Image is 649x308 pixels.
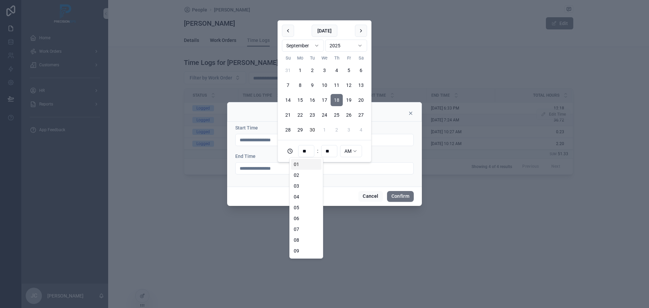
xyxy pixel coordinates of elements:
[331,94,343,106] button: Thursday, September 18th, 2025, selected
[343,109,355,121] button: Friday, September 26th, 2025
[331,109,343,121] button: Thursday, September 25th, 2025
[282,54,367,136] table: September 2025
[235,153,256,159] span: End Time
[331,64,343,76] button: Thursday, September 4th, 2025
[318,109,331,121] button: Wednesday, September 24th, 2025
[306,54,318,62] th: Tuesday
[291,202,321,213] div: 05
[294,54,306,62] th: Monday
[291,191,321,202] div: 04
[318,79,331,91] button: Wednesday, September 10th, 2025
[282,109,294,121] button: Sunday, September 21st, 2025
[318,94,331,106] button: Wednesday, September 17th, 2025
[282,94,294,106] button: Sunday, September 14th, 2025
[294,64,306,76] button: Monday, September 1st, 2025
[291,224,321,235] div: 07
[291,213,321,224] div: 06
[387,191,414,202] button: Confirm
[355,54,367,62] th: Saturday
[289,157,323,259] div: Suggestions
[355,79,367,91] button: Saturday, September 13th, 2025
[343,94,355,106] button: Friday, September 19th, 2025
[291,181,321,191] div: 03
[282,79,294,91] button: Sunday, September 7th, 2025
[355,94,367,106] button: Saturday, September 20th, 2025
[282,124,294,136] button: Sunday, September 28th, 2025
[331,54,343,62] th: Thursday
[355,64,367,76] button: Saturday, September 6th, 2025
[291,245,321,256] div: 09
[294,124,306,136] button: Monday, September 29th, 2025
[282,64,294,76] button: Sunday, August 31st, 2025
[355,109,367,121] button: Saturday, September 27th, 2025
[343,54,355,62] th: Friday
[291,256,321,267] div: 10
[294,79,306,91] button: Monday, September 8th, 2025
[306,109,318,121] button: Tuesday, September 23rd, 2025
[294,109,306,121] button: Monday, September 22nd, 2025
[355,124,367,136] button: Saturday, October 4th, 2025
[331,124,343,136] button: Thursday, October 2nd, 2025
[343,79,355,91] button: Friday, September 12th, 2025
[306,124,318,136] button: Today, Tuesday, September 30th, 2025
[318,64,331,76] button: Wednesday, September 3rd, 2025
[312,25,337,37] button: [DATE]
[331,79,343,91] button: Thursday, September 11th, 2025
[294,94,306,106] button: Monday, September 15th, 2025
[291,159,321,170] div: 01
[358,191,383,202] button: Cancel
[291,235,321,245] div: 08
[282,144,367,158] div: :
[343,64,355,76] button: Friday, September 5th, 2025
[306,94,318,106] button: Tuesday, September 16th, 2025
[306,64,318,76] button: Tuesday, September 2nd, 2025
[291,170,321,181] div: 02
[318,124,331,136] button: Wednesday, October 1st, 2025
[235,125,258,131] span: Start Time
[343,124,355,136] button: Friday, October 3rd, 2025
[318,54,331,62] th: Wednesday
[282,54,294,62] th: Sunday
[306,79,318,91] button: Tuesday, September 9th, 2025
